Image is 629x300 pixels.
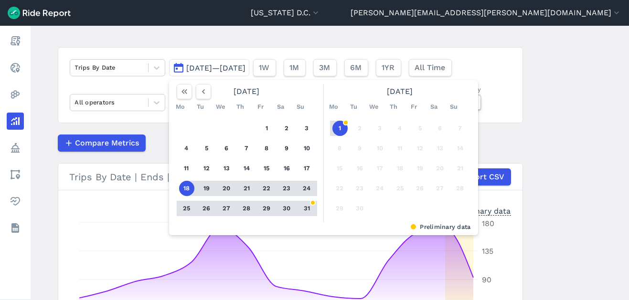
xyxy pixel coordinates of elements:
button: 13 [219,161,235,176]
button: 22 [259,181,275,196]
div: Sa [273,99,288,114]
button: 5 [199,141,214,156]
button: 14 [453,141,468,156]
button: 18 [393,161,408,176]
button: 6M [344,59,368,76]
button: 11 [179,161,194,176]
button: 4 [179,141,194,156]
button: 29 [332,201,348,216]
button: 1 [259,121,275,136]
div: Th [386,99,402,114]
span: 3M [320,62,330,73]
button: 10 [299,141,315,156]
button: 19 [413,161,428,176]
span: 1M [290,62,299,73]
button: 1M [284,59,306,76]
a: Areas [7,166,24,183]
a: Datasets [7,219,24,237]
button: Compare Metrics [58,134,146,152]
button: 6 [433,121,448,136]
button: 24 [373,181,388,196]
button: 30 [279,201,295,216]
button: 29 [259,201,275,216]
button: 5 [413,121,428,136]
button: 31 [299,201,315,216]
button: 3 [299,121,315,136]
button: 9 [279,141,295,156]
button: 23 [279,181,295,196]
button: 21 [453,161,468,176]
div: Preliminary data [450,206,511,216]
button: 2 [352,121,368,136]
button: 27 [433,181,448,196]
button: 26 [413,181,428,196]
button: 15 [332,161,348,176]
button: 12 [413,141,428,156]
div: Fr [253,99,268,114]
div: Fr [406,99,422,114]
button: All Time [409,59,452,76]
button: 1 [332,121,348,136]
button: 8 [259,141,275,156]
div: Mo [173,99,188,114]
button: 20 [433,161,448,176]
span: Compare Metrics [75,137,139,149]
button: [DATE]—[DATE] [169,59,249,76]
button: 25 [393,181,408,196]
div: [DATE] [173,84,321,99]
div: Mo [326,99,341,114]
a: Health [7,193,24,210]
button: 2 [279,121,295,136]
button: 7 [453,121,468,136]
span: 1W [259,62,270,73]
button: 12 [199,161,214,176]
button: 4 [393,121,408,136]
button: 20 [219,181,235,196]
button: 17 [373,161,388,176]
button: 3 [373,121,388,136]
button: 19 [199,181,214,196]
div: Preliminary data [176,222,471,231]
button: 18 [179,181,194,196]
a: Analyze [7,113,24,130]
tspan: 90 [482,275,491,284]
a: Report [7,32,24,50]
button: 16 [279,161,295,176]
span: [DATE]—[DATE] [187,63,246,72]
span: Export CSV [462,171,505,183]
img: Ride Report [8,7,71,19]
button: 24 [299,181,315,196]
button: 10 [373,141,388,156]
button: 27 [219,201,235,216]
button: 21 [239,181,255,196]
div: We [366,99,382,114]
button: 8 [332,141,348,156]
button: 3M [313,59,337,76]
div: We [213,99,228,114]
button: 23 [352,181,368,196]
button: 13 [433,141,448,156]
div: Su [447,99,462,114]
button: 1W [253,59,276,76]
button: 28 [239,201,255,216]
div: Trips By Date | Ends | Georgetown MPZ [70,168,511,186]
button: 28 [453,181,468,196]
button: 26 [199,201,214,216]
button: 15 [259,161,275,176]
button: 6 [219,141,235,156]
tspan: 180 [482,219,494,228]
div: Th [233,99,248,114]
button: [PERSON_NAME][EMAIL_ADDRESS][PERSON_NAME][DOMAIN_NAME] [351,7,621,19]
button: 9 [352,141,368,156]
button: 22 [332,181,348,196]
button: 7 [239,141,255,156]
div: Tu [346,99,362,114]
button: 16 [352,161,368,176]
button: 25 [179,201,194,216]
span: 1YR [382,62,395,73]
button: [US_STATE] D.C. [251,7,320,19]
span: 6M [351,62,362,73]
a: Realtime [7,59,24,76]
div: Tu [193,99,208,114]
button: 14 [239,161,255,176]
